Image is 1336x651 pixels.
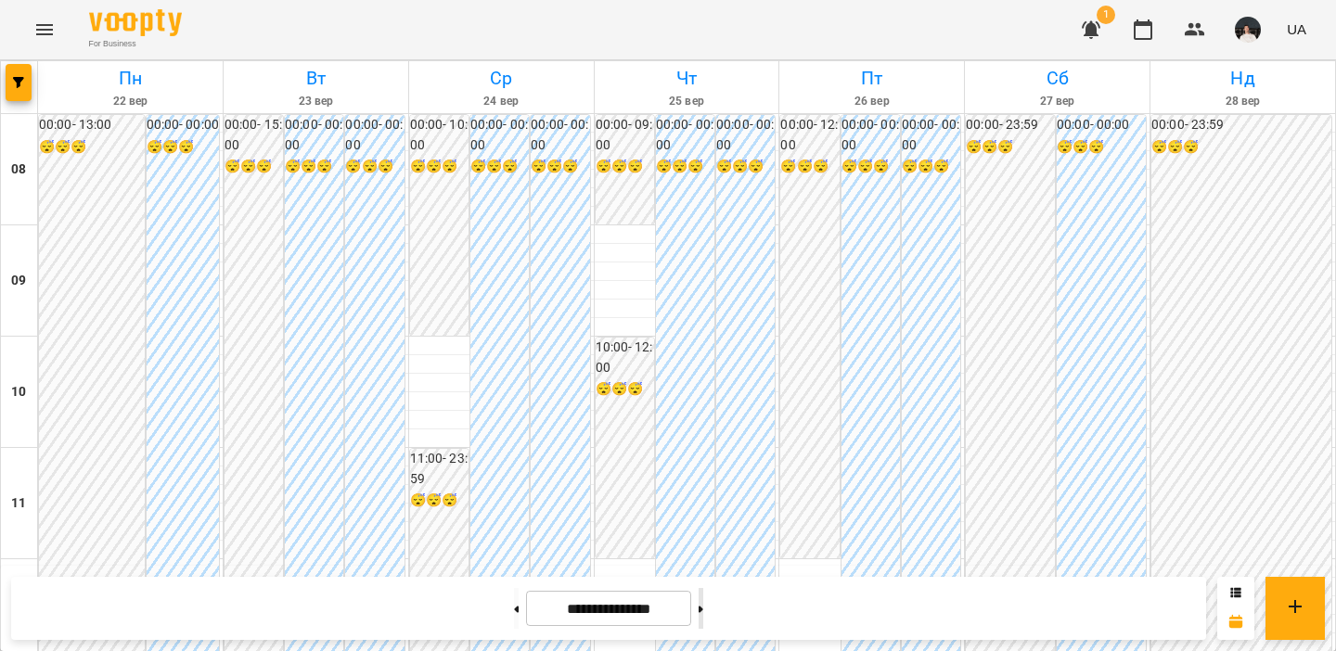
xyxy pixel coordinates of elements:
[470,115,529,155] h6: 00:00 - 00:00
[596,157,654,177] h6: 😴😴😴
[226,93,405,110] h6: 23 вер
[780,157,839,177] h6: 😴😴😴
[1057,137,1146,158] h6: 😴😴😴
[41,64,220,93] h6: Пн
[841,157,900,177] h6: 😴😴😴
[902,157,960,177] h6: 😴😴😴
[147,115,219,135] h6: 00:00 - 00:00
[716,115,775,155] h6: 00:00 - 00:00
[39,115,145,135] h6: 00:00 - 13:00
[1151,115,1331,135] h6: 00:00 - 23:59
[147,137,219,158] h6: 😴😴😴
[345,115,404,155] h6: 00:00 - 00:00
[285,115,343,155] h6: 00:00 - 00:00
[226,64,405,93] h6: Вт
[596,338,654,377] h6: 10:00 - 12:00
[1097,6,1115,24] span: 1
[345,157,404,177] h6: 😴😴😴
[11,382,26,402] h6: 10
[89,38,182,50] span: For Business
[410,115,469,155] h6: 00:00 - 10:00
[410,449,469,489] h6: 11:00 - 23:59
[412,93,591,110] h6: 24 вер
[780,115,839,155] h6: 00:00 - 12:00
[1153,93,1332,110] h6: 28 вер
[597,93,777,110] h6: 25 вер
[1235,17,1261,43] img: 5ac69435918e69000f8bf39d14eaa1af.jpg
[410,157,469,177] h6: 😴😴😴
[596,379,654,400] h6: 😴😴😴
[470,157,529,177] h6: 😴😴😴
[1151,137,1331,158] h6: 😴😴😴
[41,93,220,110] h6: 22 вер
[225,157,283,177] h6: 😴😴😴
[782,93,961,110] h6: 26 вер
[902,115,960,155] h6: 00:00 - 00:00
[39,137,145,158] h6: 😴😴😴
[22,7,67,52] button: Menu
[11,160,26,180] h6: 08
[716,157,775,177] h6: 😴😴😴
[1153,64,1332,93] h6: Нд
[225,115,283,155] h6: 00:00 - 15:00
[966,137,1055,158] h6: 😴😴😴
[410,491,469,511] h6: 😴😴😴
[841,115,900,155] h6: 00:00 - 00:00
[1279,12,1314,46] button: UA
[597,64,777,93] h6: Чт
[782,64,961,93] h6: Пт
[596,115,654,155] h6: 00:00 - 09:00
[968,93,1147,110] h6: 27 вер
[89,9,182,36] img: Voopty Logo
[1057,115,1146,135] h6: 00:00 - 00:00
[1287,19,1306,39] span: UA
[531,115,589,155] h6: 00:00 - 00:00
[966,115,1055,135] h6: 00:00 - 23:59
[656,157,714,177] h6: 😴😴😴
[968,64,1147,93] h6: Сб
[11,271,26,291] h6: 09
[656,115,714,155] h6: 00:00 - 00:00
[412,64,591,93] h6: Ср
[531,157,589,177] h6: 😴😴😴
[285,157,343,177] h6: 😴😴😴
[11,493,26,514] h6: 11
